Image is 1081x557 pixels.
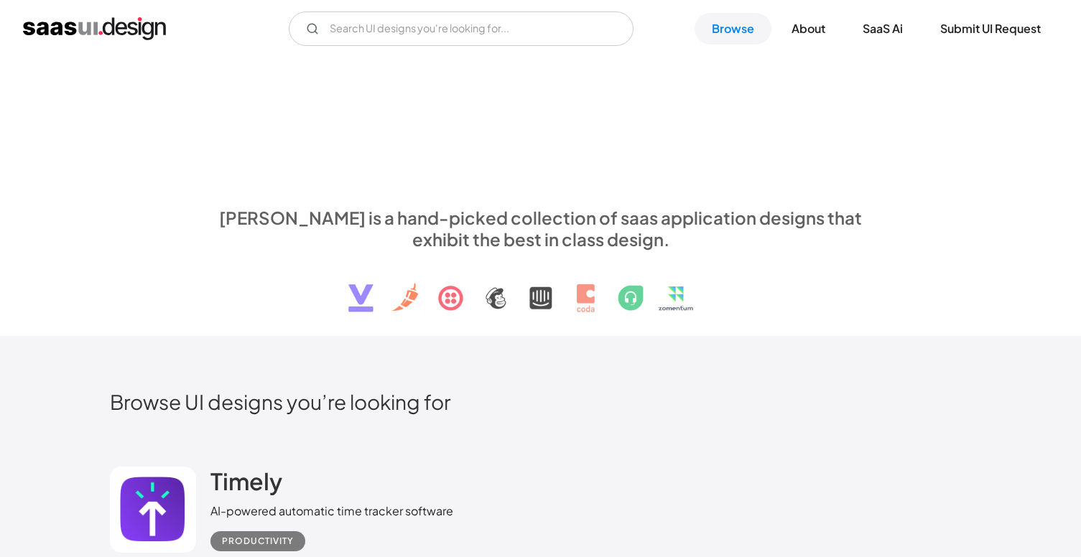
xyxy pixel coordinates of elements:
a: SaaS Ai [845,13,920,45]
div: AI-powered automatic time tracker software [210,502,453,520]
a: Submit UI Request [923,13,1058,45]
form: Email Form [289,11,634,46]
a: About [774,13,843,45]
h1: Explore SaaS UI design patterns & interactions. [210,83,871,193]
div: [PERSON_NAME] is a hand-picked collection of saas application designs that exhibit the best in cl... [210,207,871,250]
h2: Timely [210,467,282,495]
a: Timely [210,467,282,502]
a: Browse [695,13,771,45]
div: Productivity [222,533,294,550]
a: home [23,17,166,40]
input: Search UI designs you're looking for... [289,11,634,46]
h2: Browse UI designs you’re looking for [110,389,972,414]
img: text, icon, saas logo [323,250,758,324]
